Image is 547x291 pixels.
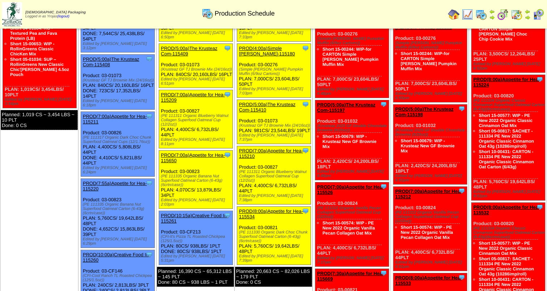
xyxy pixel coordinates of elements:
div: Edited by [PERSON_NAME] [DATE] 3:12pm [83,42,154,50]
div: (CFI-Cool Ranch TL Roasted Chickpea (125/1.5oz)) [83,274,154,282]
a: PROD(7:00a)Appetite for Hea-115212 [395,189,462,199]
div: Product: 03-00276 PLAN: 7,000CS / 23,604LBS / 50PLT [315,13,389,98]
div: Edited by [PERSON_NAME] [DATE] 9:53pm [473,190,545,198]
img: arrowright.gif [525,14,530,20]
div: Product: 03-00276 PLAN: 7,000CS / 23,604LBS / 50PLT [237,44,311,98]
a: (logout) [57,14,69,18]
div: (Krusteaz 2025 GF Double Chocolate Brownie (8/20oz)) [395,128,467,137]
div: Product: 03-00824 PLAN: 4,400CS / 6,732LBS / 44PLT [393,186,467,271]
a: PROD(5:00a)The Krusteaz Com-115198 [395,106,453,117]
img: home.gif [448,9,460,20]
div: Planned: 16,390 CS ~ 65,312 LBS ~ 145 PLT Done: 80 CS ~ 938 LBS ~ 1 PLT [157,267,234,287]
div: Edited by [PERSON_NAME] [DATE] 6:29pm [83,237,154,246]
div: Product: 03-00824 PLAN: 4,400CS / 6,732LBS / 44PLT [315,182,389,266]
div: Product: 03-01073 PLAN: 981CS / 23,544LBS / 19PLT [237,100,311,144]
div: Edited by [PERSON_NAME] [DATE] 7:33pm [239,31,311,39]
div: (PE 111312 Organic Vanilla Pecan Collagen Superfood Oatmeal Cup (12/2oz)) [395,210,467,223]
div: Edited by [PERSON_NAME] [DATE] 6:52pm [473,62,545,71]
span: [DEMOGRAPHIC_DATA] Packaging [25,10,86,14]
img: Tooltip [302,101,309,108]
img: Tooltip [380,101,387,108]
div: (Krusteaz 2025 GF Double Chocolate Brownie (8/20oz)) [317,124,389,132]
a: PROD(5:00a)The Krusteaz Com-115197 [317,102,375,113]
img: calendarblend.gif [497,9,509,20]
img: Tooltip [224,91,231,98]
img: Tooltip [224,45,231,52]
div: Edited by [PERSON_NAME] [DATE] 6:51pm [395,260,467,269]
img: Tooltip [536,203,543,211]
a: Short 05-00817: SACHET - 111334 PE New 2022 Organic Classic Cinnamon Oat 43g (10286imp/roll) [479,256,534,277]
a: PROD(5:00a)The Krusteaz Com-115408 [83,56,139,67]
a: Short 15-00679: WIP - Krusteaz New GF Brownie Mix [322,134,376,149]
img: Tooltip [380,183,387,190]
div: Product: 03-00276 PLAN: 7,000CS / 23,604LBS / 50PLT [393,17,467,102]
div: Edited by [PERSON_NAME] [DATE] 8:11pm [161,138,232,146]
div: (PE 111311 Organic Blueberry Walnut Collagen Superfood Oatmeal Cup (12/2oz)) [239,170,311,183]
a: PROD(5:00a)The Krusteaz Com-115410 [239,102,295,113]
div: (Simple [PERSON_NAME] Pumpkin Muffin (6/9oz Cartons)) [239,67,311,76]
a: Short 05-01034: SUP – RollinGreens New Classic Chic'[PERSON_NAME] 4.5oz Pouch [10,57,69,77]
div: Edited by [PERSON_NAME] [DATE] 7:38pm [239,194,311,202]
img: Tooltip [458,105,465,112]
div: Edited by [PERSON_NAME] [DATE] 2:03pm [161,198,232,207]
div: (Krusteaz GF TJ Brownie Mix (24/16oz)) [161,67,232,72]
a: PROD(5:00a)The Krusteaz Com-115409 [161,46,217,56]
div: Product: 03-00826 PLAN: 4,400CS / 5,808LBS / 44PLT DONE: 4,410CS / 5,821LBS / 44PLT [81,112,155,177]
a: PROD(7:00a)Appetite for Hea-115209 [161,92,225,103]
div: (PE 111330 Organic Dark Choc Chunk Superfood Oatmeal Carton (6-43g)(6crtn/case)) [239,230,311,243]
img: Tooltip [302,147,309,154]
a: PROD(4:00a)Simple [PERSON_NAME]-115180 [239,46,295,56]
div: (PE 111311 Organic Blueberry Walnut Collagen Superfood Oatmeal Cup (12/2oz)) [161,114,232,127]
span: Logged in as Yrojas [25,10,86,18]
a: PROD(7:00a)Appetite for Hea-115650 [161,152,225,163]
a: Short 10-00431: CARTON - 111334 PE New 2022 Organic Classic Cinnamon Oat Carton (6/43g) [479,149,534,169]
span: Production Schedule [215,10,275,17]
img: Tooltip [146,180,153,187]
a: PROD(7:30a)Appetite for Hea-115669 [317,271,384,282]
div: Product: 03-CF213 PLAN: 80CS / 938LBS / 1PLT DONE: 80CS / 938LBS / 1PLT [159,211,233,265]
div: Product: 03-01073 PLAN: 840CS / 20,160LBS / 16PLT DONE: 723CS / 17,352LBS / 14PLT [81,55,155,110]
div: Edited by [PERSON_NAME] [DATE] 6:50pm [161,31,232,39]
div: Edited by [PERSON_NAME] [DATE] 7:39pm [239,254,311,263]
img: arrowright.gif [489,14,495,20]
a: PROD(7:00a)Appetite for Hea-115526 [317,184,384,195]
div: Edited by [PERSON_NAME] [DATE] 6:51pm [395,174,467,182]
div: Edited by [PERSON_NAME] [DATE] 7:37pm [239,133,311,142]
div: Product: 03-01032 PLAN: 2,420CS / 24,200LBS / 18PLT [315,100,389,180]
a: Short 15-00653: WIP - RollinGreens Classic ChicKen Mix [10,41,54,56]
div: Product: 03-01073 PLAN: 840CS / 20,160LBS / 16PLT [159,44,233,88]
a: Short 15-00679: WIP - Krusteaz New GF Brownie Mix [401,138,454,153]
div: (Krusteaz GF TJ Brownie Mix (24/16oz)) [239,123,311,128]
img: calendarprod.gif [475,9,487,20]
a: Short 05-00817: SACHET - 111334 PE New 2022 Organic Classic Cinnamon Oat 43g (10286imp/roll) [479,128,534,149]
a: PROD(7:00a)Appetite for Hea-115210 [239,148,303,159]
div: Product: 03-00827 PLAN: 4,400CS / 6,732LBS / 44PLT [237,146,311,204]
div: Edited by [PERSON_NAME] [DATE] 3:54pm [5,97,76,106]
div: Product: 03-01032 PLAN: 2,420CS / 24,200LBS / 18PLT [393,104,467,184]
div: Edited by [PERSON_NAME] [DATE] 6:18pm [83,99,154,107]
a: PROD(7:55a)Appetite for Hea-115220 [83,181,147,191]
img: Tooltip [536,76,543,83]
img: Tooltip [458,187,465,194]
div: Edited by [PERSON_NAME] [DATE] 6:48pm [317,87,389,96]
a: PROD(7:00a)Appetite for Hea-115211 [83,114,147,125]
div: (PE 111334 Organic Classic Cinnamon Superfood Oatmeal Carton (6-43g)(6crtn/case)) [473,98,545,111]
div: (Krusteaz GF TJ Brownie Mix (24/16oz)) [83,78,154,83]
div: Edited by [PERSON_NAME] [DATE] 6:48pm [317,169,389,178]
div: Edited by [PERSON_NAME] [DATE] 6:24pm [83,166,154,174]
div: (PE 111335 Organic Banana Nut Superfood Oatmeal Carton (6-43g)(6crtn/case)) [83,202,154,215]
div: (PE 111317 Organic Dark Choc Chunk Superfood Oatmeal Cups (12/1.76oz)) [83,135,154,144]
div: Edited by [PERSON_NAME] [DATE] 6:50pm [395,92,467,100]
img: calendarcustomer.gif [533,9,544,20]
img: calendarprod.gif [202,8,213,19]
img: arrowleft.gif [525,9,530,14]
a: PROD(10:15a)Creative Food In-115261 [161,213,228,224]
div: Planned: 20,663 CS ~ 82,026 LBS ~ 179 PLT Done: 0 CS [235,267,312,287]
div: Product: 03-00827 PLAN: 4,400CS / 6,732LBS / 44PLT [159,90,233,148]
img: Tooltip [146,55,153,63]
div: (Simple [PERSON_NAME] Pumpkin Muffin (6/9oz Cartons)) [395,41,467,50]
img: Tooltip [302,45,309,52]
a: Short 15-00244: WIP-for CARTON Simple [PERSON_NAME] Pumpkin Muffin Mix [322,47,379,67]
a: Short 04-01684: RG - Textured Pea and Fava Protein (LB) [10,26,57,41]
a: Short 15-00574: WIP - PE New 2022 Organic Vanilla Pecan Collagen Oat Mix [322,220,375,236]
